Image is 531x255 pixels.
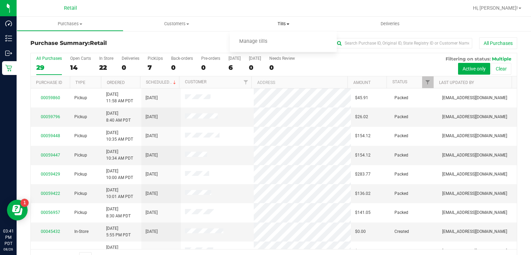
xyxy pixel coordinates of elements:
[230,39,277,45] span: Manage tills
[146,209,158,216] span: [DATE]
[249,64,261,72] div: 0
[269,56,295,61] div: Needs Review
[146,114,158,120] span: [DATE]
[446,56,491,62] span: Filtering on status:
[41,114,60,119] a: 00059796
[442,248,507,254] span: [EMAIL_ADDRESS][DOMAIN_NAME]
[74,190,87,197] span: Pickup
[355,190,371,197] span: $136.02
[269,64,295,72] div: 0
[230,21,337,27] span: Tills
[70,64,91,72] div: 14
[394,152,408,159] span: Packed
[20,199,29,207] iframe: Resource center unread badge
[148,64,163,72] div: 7
[394,190,408,197] span: Packed
[75,80,85,85] a: Type
[41,133,60,138] a: 00059448
[41,248,60,253] a: 00059920
[146,190,158,197] span: [DATE]
[41,191,60,196] a: 00059422
[146,152,158,159] span: [DATE]
[64,5,77,11] span: Retail
[442,95,507,101] span: [EMAIL_ADDRESS][DOMAIN_NAME]
[353,80,371,85] a: Amount
[146,80,177,85] a: Scheduled
[240,76,251,88] a: Filter
[74,95,87,101] span: Pickup
[7,200,28,220] iframe: Resource center
[36,64,62,72] div: 29
[371,21,409,27] span: Deliveries
[230,17,337,31] a: Tills Manage tills
[394,248,409,254] span: Created
[36,56,62,61] div: All Purchases
[106,149,133,162] span: [DATE] 10:34 AM PDT
[3,228,13,247] p: 03:41 PM PDT
[442,209,507,216] span: [EMAIL_ADDRESS][DOMAIN_NAME]
[106,91,133,104] span: [DATE] 11:58 AM PDT
[394,133,408,139] span: Packed
[422,76,434,88] a: Filter
[394,95,408,101] span: Packed
[99,56,113,61] div: In Store
[74,171,87,178] span: Pickup
[394,209,408,216] span: Packed
[17,17,123,31] a: Purchases
[355,228,366,235] span: $0.00
[355,171,371,178] span: $283.77
[146,228,158,235] span: [DATE]
[74,133,87,139] span: Pickup
[122,56,139,61] div: Deliveries
[106,168,133,181] span: [DATE] 10:00 AM PDT
[355,152,371,159] span: $154.12
[41,229,60,234] a: 00045432
[41,95,60,100] a: 00059860
[229,56,241,61] div: [DATE]
[74,152,87,159] span: Pickup
[74,209,87,216] span: Pickup
[36,80,62,85] a: Purchase ID
[249,56,261,61] div: [DATE]
[439,80,474,85] a: Last Updated By
[201,64,220,72] div: 0
[251,76,347,88] th: Address
[5,65,12,72] inline-svg: Retail
[442,190,507,197] span: [EMAIL_ADDRESS][DOMAIN_NAME]
[201,56,220,61] div: Pre-orders
[458,63,490,75] button: Active only
[337,17,444,31] a: Deliveries
[355,95,368,101] span: $45.91
[355,209,371,216] span: $141.05
[492,56,511,62] span: Multiple
[442,152,507,159] span: [EMAIL_ADDRESS][DOMAIN_NAME]
[5,20,12,27] inline-svg: Dashboard
[106,110,131,123] span: [DATE] 8:40 AM PDT
[70,56,91,61] div: Open Carts
[491,63,511,75] button: Clear
[394,228,409,235] span: Created
[148,56,163,61] div: PickUps
[442,133,507,139] span: [EMAIL_ADDRESS][DOMAIN_NAME]
[106,130,133,143] span: [DATE] 10:35 AM PDT
[99,64,113,72] div: 22
[30,40,193,46] h3: Purchase Summary:
[394,114,408,120] span: Packed
[41,153,60,158] a: 00059447
[442,228,507,235] span: [EMAIL_ADDRESS][DOMAIN_NAME]
[229,64,241,72] div: 6
[334,38,472,48] input: Search Purchase ID, Original ID, State Registry ID or Customer Name...
[74,228,88,235] span: In-Store
[171,64,193,72] div: 0
[122,64,139,72] div: 0
[5,35,12,42] inline-svg: Inventory
[355,133,371,139] span: $154.12
[355,248,366,254] span: $0.00
[355,114,368,120] span: $26.02
[17,21,123,27] span: Purchases
[479,37,517,49] button: All Purchases
[473,5,518,11] span: Hi, [PERSON_NAME]!
[146,171,158,178] span: [DATE]
[442,114,507,120] span: [EMAIL_ADDRESS][DOMAIN_NAME]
